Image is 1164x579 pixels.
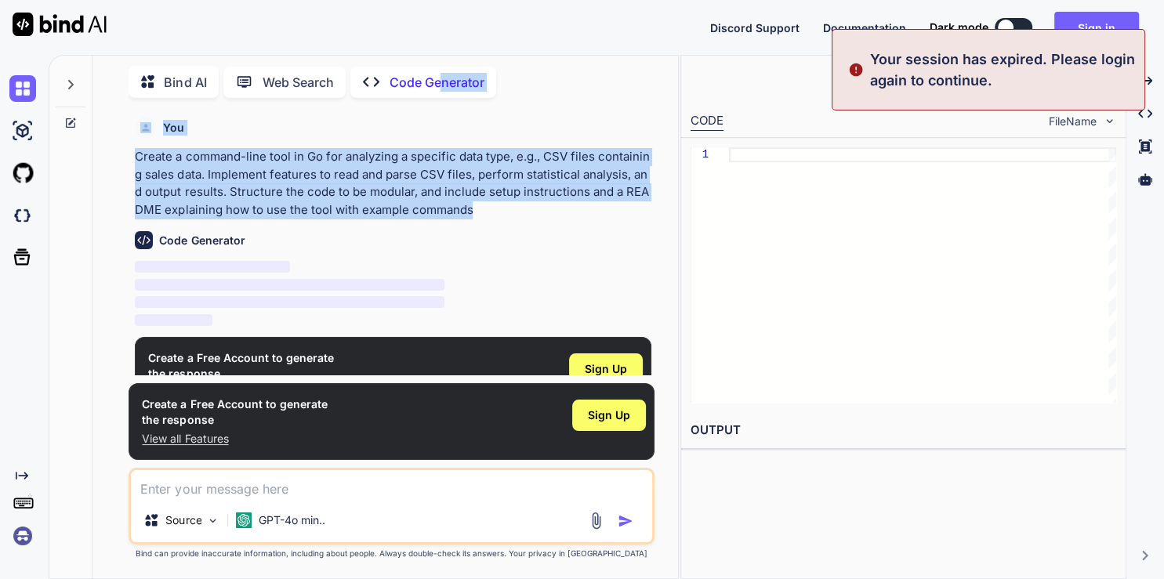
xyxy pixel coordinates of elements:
[1054,12,1139,43] button: Sign in
[681,412,1126,449] h2: OUTPUT
[585,361,627,377] span: Sign Up
[9,523,36,549] img: signin
[258,512,325,528] p: GPT-4o min..
[142,431,327,447] p: View all Features
[163,120,184,136] h6: You
[587,512,605,530] img: attachment
[823,20,906,36] button: Documentation
[9,118,36,144] img: ai-studio
[9,75,36,102] img: chat
[9,202,36,229] img: darkCloudIdeIcon
[129,548,654,559] p: Bind can provide inaccurate information, including about people. Always double-check its answers....
[848,49,864,91] img: alert
[823,21,906,34] span: Documentation
[1103,114,1116,128] img: chevron down
[206,514,219,527] img: Pick Models
[135,296,444,308] span: ‌
[9,160,36,186] img: githubLight
[618,513,633,529] img: icon
[930,20,988,35] span: Dark mode
[13,13,107,36] img: Bind AI
[262,73,333,92] p: Web Search
[389,73,484,92] p: Code Generator
[236,512,252,528] img: GPT-4o mini
[691,147,709,162] div: 1
[1049,114,1097,129] span: FileName
[159,233,245,248] h6: Code Generator
[588,407,630,423] span: Sign Up
[164,73,206,92] p: Bind AI
[135,148,651,219] p: Create a command-line tool in Go for analyzing a specific data type, e.g., CSV files containing s...
[710,20,800,36] button: Discord Support
[165,512,201,528] p: Source
[710,21,800,34] span: Discord Support
[148,350,333,382] h1: Create a Free Account to generate the response
[135,261,289,273] span: ‌
[135,279,444,291] span: ‌
[135,314,212,326] span: ‌
[691,112,723,131] div: CODE
[142,396,327,428] h1: Create a Free Account to generate the response
[870,49,1135,91] p: Your session has expired. Please login again to continue.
